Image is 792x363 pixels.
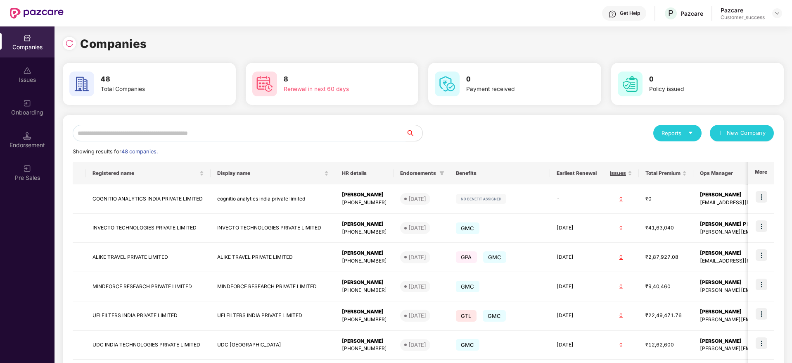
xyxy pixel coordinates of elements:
img: svg+xml;base64,PHN2ZyBpZD0iRHJvcGRvd24tMzJ4MzIiIHhtbG5zPSJodHRwOi8vd3d3LnczLm9yZy8yMDAwL3N2ZyIgd2... [774,10,780,17]
img: svg+xml;base64,PHN2ZyBpZD0iSGVscC0zMngzMiIgeG1sbnM9Imh0dHA6Ly93d3cudzMub3JnLzIwMDAvc3ZnIiB3aWR0aD... [608,10,617,18]
div: ₹2,87,927.08 [645,253,687,261]
div: [PERSON_NAME] [342,279,387,287]
img: icon [756,220,767,232]
td: COGNITIO ANALYTICS INDIA PRIVATE LIMITED [86,184,211,214]
div: [PHONE_NUMBER] [342,199,387,207]
div: 0 [610,253,632,261]
span: GMC [483,251,507,263]
h3: 0 [649,74,753,85]
div: [PHONE_NUMBER] [342,345,387,353]
div: ₹9,40,460 [645,283,687,291]
div: [PHONE_NUMBER] [342,257,387,265]
img: icon [756,191,767,203]
div: [DATE] [408,282,426,291]
td: - [550,184,603,214]
button: plusNew Company [710,125,774,141]
div: Total Companies [101,85,205,94]
div: [PHONE_NUMBER] [342,228,387,236]
div: [PERSON_NAME] [342,308,387,316]
th: Issues [603,162,639,184]
th: Total Premium [639,162,693,184]
td: INVECTO TECHNOLOGIES PRIVATE LIMITED [86,214,211,243]
img: svg+xml;base64,PHN2ZyB4bWxucz0iaHR0cDovL3d3dy53My5vcmcvMjAwMC9zdmciIHdpZHRoPSI2MCIgaGVpZ2h0PSI2MC... [618,72,643,96]
span: Display name [217,170,322,177]
img: svg+xml;base64,PHN2ZyBpZD0iSXNzdWVzX2Rpc2FibGVkIiB4bWxucz0iaHR0cDovL3d3dy53My5vcmcvMjAwMC9zdmciIH... [23,67,31,75]
div: [PERSON_NAME] [342,337,387,345]
span: Issues [610,170,626,177]
span: GMC [483,310,506,322]
td: MINDFORCE RESEARCH PRIVATE LIMITED [86,272,211,301]
th: Display name [211,162,335,184]
td: cognitio analytics india private limited [211,184,335,214]
div: Payment received [466,85,570,94]
img: icon [756,337,767,349]
div: 0 [610,283,632,291]
td: UFI FILTERS INDIA PRIVATE LIMITED [86,301,211,331]
div: [DATE] [408,195,426,203]
td: UDC [GEOGRAPHIC_DATA] [211,331,335,360]
div: Get Help [620,10,640,17]
div: 0 [610,195,632,203]
td: UDC INDIA TECHNOLOGIES PRIVATE LIMITED [86,331,211,360]
span: GMC [456,281,479,292]
div: [DATE] [408,224,426,232]
span: search [405,130,422,136]
div: 0 [610,341,632,349]
td: [DATE] [550,331,603,360]
span: GMC [456,222,479,234]
h3: 0 [466,74,570,85]
div: [PERSON_NAME] [342,191,387,199]
th: HR details [335,162,394,184]
th: Earliest Renewal [550,162,603,184]
div: ₹12,62,600 [645,341,687,349]
td: [DATE] [550,272,603,301]
span: 48 companies. [121,148,158,155]
span: GPA [456,251,477,263]
img: icon [756,308,767,320]
span: GTL [456,310,477,322]
span: P [668,8,673,18]
div: ₹22,49,471.76 [645,312,687,320]
div: Pazcare [681,10,703,17]
div: ₹41,63,040 [645,224,687,232]
img: svg+xml;base64,PHN2ZyB3aWR0aD0iMjAiIGhlaWdodD0iMjAiIHZpZXdCb3g9IjAgMCAyMCAyMCIgZmlsbD0ibm9uZSIgeG... [23,165,31,173]
img: svg+xml;base64,PHN2ZyB4bWxucz0iaHR0cDovL3d3dy53My5vcmcvMjAwMC9zdmciIHdpZHRoPSI2MCIgaGVpZ2h0PSI2MC... [252,72,277,96]
div: [PHONE_NUMBER] [342,287,387,294]
div: Policy issued [649,85,753,94]
div: 0 [610,312,632,320]
th: Registered name [86,162,211,184]
img: svg+xml;base64,PHN2ZyBpZD0iUmVsb2FkLTMyeDMyIiB4bWxucz0iaHR0cDovL3d3dy53My5vcmcvMjAwMC9zdmciIHdpZH... [65,39,74,48]
div: [DATE] [408,253,426,261]
div: Reports [662,129,693,137]
td: [DATE] [550,214,603,243]
td: [DATE] [550,301,603,331]
span: Registered name [92,170,198,177]
th: Benefits [449,162,550,184]
h3: 8 [284,74,388,85]
h3: 48 [101,74,205,85]
img: svg+xml;base64,PHN2ZyB4bWxucz0iaHR0cDovL3d3dy53My5vcmcvMjAwMC9zdmciIHdpZHRoPSIxMjIiIGhlaWdodD0iMj... [456,194,506,204]
div: Customer_success [721,14,765,21]
span: plus [718,130,723,137]
span: Showing results for [73,148,158,155]
img: svg+xml;base64,PHN2ZyB4bWxucz0iaHR0cDovL3d3dy53My5vcmcvMjAwMC9zdmciIHdpZHRoPSI2MCIgaGVpZ2h0PSI2MC... [69,72,94,96]
span: filter [438,168,446,178]
td: MINDFORCE RESEARCH PRIVATE LIMITED [211,272,335,301]
div: ₹0 [645,195,687,203]
span: Total Premium [645,170,681,177]
button: search [405,125,423,141]
span: caret-down [688,130,693,136]
img: icon [756,249,767,261]
img: svg+xml;base64,PHN2ZyB3aWR0aD0iMjAiIGhlaWdodD0iMjAiIHZpZXdCb3g9IjAgMCAyMCAyMCIgZmlsbD0ibm9uZSIgeG... [23,99,31,107]
span: Endorsements [400,170,436,177]
img: icon [756,279,767,290]
img: New Pazcare Logo [10,8,64,19]
div: Pazcare [721,6,765,14]
td: ALIKE TRAVEL PRIVATE LIMITED [86,243,211,272]
div: Renewal in next 60 days [284,85,388,94]
img: svg+xml;base64,PHN2ZyB4bWxucz0iaHR0cDovL3d3dy53My5vcmcvMjAwMC9zdmciIHdpZHRoPSI2MCIgaGVpZ2h0PSI2MC... [435,72,460,96]
td: ALIKE TRAVEL PRIVATE LIMITED [211,243,335,272]
td: UFI FILTERS INDIA PRIVATE LIMITED [211,301,335,331]
td: INVECTO TECHNOLOGIES PRIVATE LIMITED [211,214,335,243]
span: New Company [727,129,766,137]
